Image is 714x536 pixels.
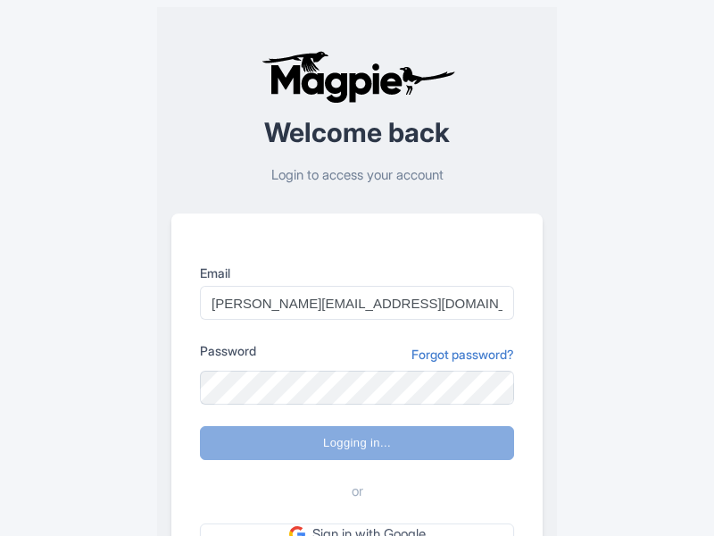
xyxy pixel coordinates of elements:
span: or [352,482,363,502]
p: Login to access your account [171,165,543,186]
img: logo-ab69f6fb50320c5b225c76a69d11143b.png [257,50,458,104]
label: Password [200,341,256,360]
input: you@example.com [200,286,514,320]
h2: Welcome back [171,118,543,147]
input: Logging in... [200,426,514,460]
a: Forgot password? [411,345,514,364]
label: Email [200,264,514,282]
